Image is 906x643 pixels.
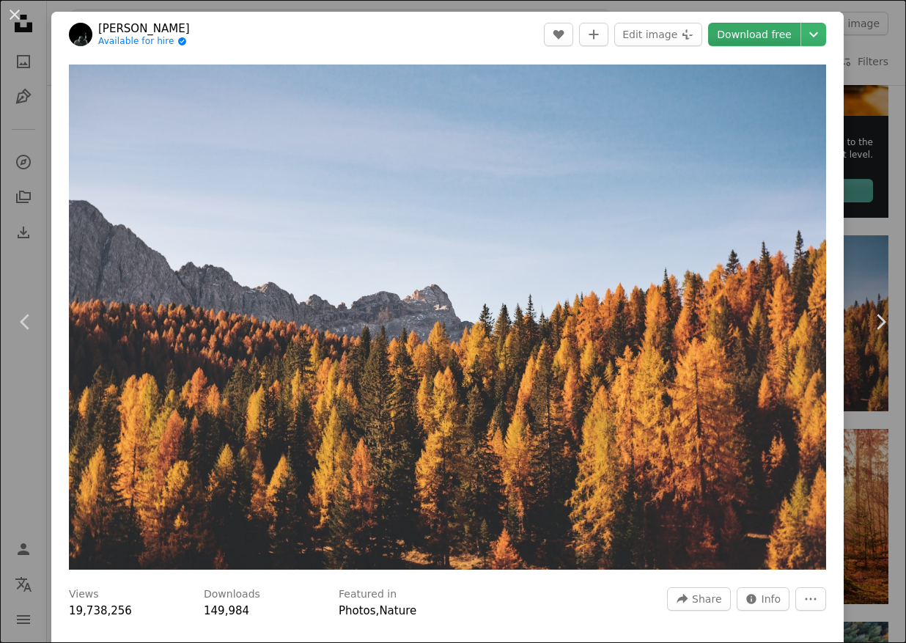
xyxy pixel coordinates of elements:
[376,604,380,617] span: ,
[801,23,826,46] button: Choose download size
[204,604,249,617] span: 149,984
[69,65,826,570] img: brown trees
[69,604,132,617] span: 19,738,256
[69,65,826,570] button: Zoom in on this image
[339,587,397,602] h3: Featured in
[614,23,702,46] button: Edit image
[762,588,781,610] span: Info
[379,604,416,617] a: Nature
[667,587,730,611] button: Share this image
[544,23,573,46] button: Like
[98,36,190,48] a: Available for hire
[692,588,721,610] span: Share
[737,587,790,611] button: Stats about this image
[98,21,190,36] a: [PERSON_NAME]
[579,23,608,46] button: Add to Collection
[204,587,260,602] h3: Downloads
[855,251,906,392] a: Next
[795,587,826,611] button: More Actions
[69,23,92,46] img: Go to Federica Galli's profile
[339,604,376,617] a: Photos
[69,587,99,602] h3: Views
[708,23,800,46] a: Download free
